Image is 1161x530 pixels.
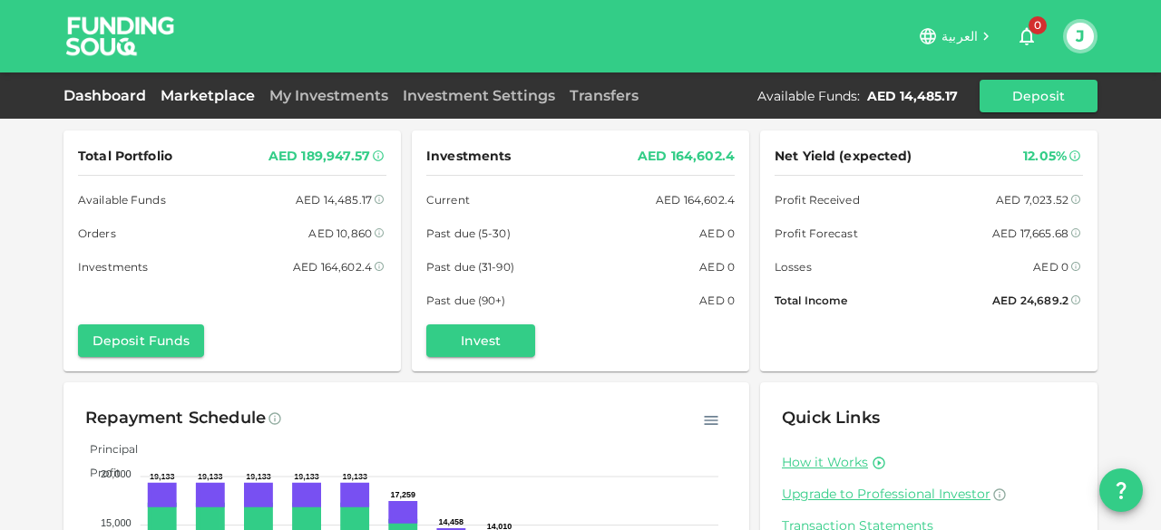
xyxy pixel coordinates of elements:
[76,466,121,479] span: Profit
[992,291,1068,310] div: AED 24,689.2
[101,468,132,479] tspan: 20,000
[262,87,395,104] a: My Investments
[562,87,646,104] a: Transfers
[775,145,912,168] span: Net Yield (expected)
[775,291,847,310] span: Total Income
[78,190,166,209] span: Available Funds
[78,145,172,168] span: Total Portfolio
[395,87,562,104] a: Investment Settings
[656,190,735,209] div: AED 164,602.4
[699,291,735,310] div: AED 0
[426,190,470,209] span: Current
[78,224,116,243] span: Orders
[980,80,1098,112] button: Deposit
[775,224,858,243] span: Profit Forecast
[775,190,860,209] span: Profit Received
[308,224,372,243] div: AED 10,860
[996,190,1068,209] div: AED 7,023.52
[426,257,514,276] span: Past due (31-90)
[78,324,204,357] button: Deposit Funds
[1099,468,1143,512] button: question
[426,324,535,357] button: Invest
[76,442,138,456] span: Principal
[782,454,868,471] a: How it Works
[992,224,1068,243] div: AED 17,665.68
[1029,16,1047,34] span: 0
[638,145,735,168] div: AED 164,602.4
[941,28,978,44] span: العربية
[85,404,266,433] div: Repayment Schedule
[78,257,148,276] span: Investments
[426,224,511,243] span: Past due (5-30)
[296,190,372,209] div: AED 14,485.17
[699,257,735,276] div: AED 0
[293,257,372,276] div: AED 164,602.4
[1033,257,1068,276] div: AED 0
[782,486,990,502] span: Upgrade to Professional Investor
[782,486,1076,503] a: Upgrade to Professional Investor
[757,87,860,105] div: Available Funds :
[867,87,958,105] div: AED 14,485.17
[1023,145,1067,168] div: 12.05%
[1067,23,1094,50] button: J
[1009,18,1045,54] button: 0
[782,408,880,428] span: Quick Links
[426,145,511,168] span: Investments
[153,87,262,104] a: Marketplace
[426,291,506,310] span: Past due (90+)
[63,87,153,104] a: Dashboard
[699,224,735,243] div: AED 0
[268,145,370,168] div: AED 189,947.57
[775,257,812,276] span: Losses
[101,517,132,528] tspan: 15,000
